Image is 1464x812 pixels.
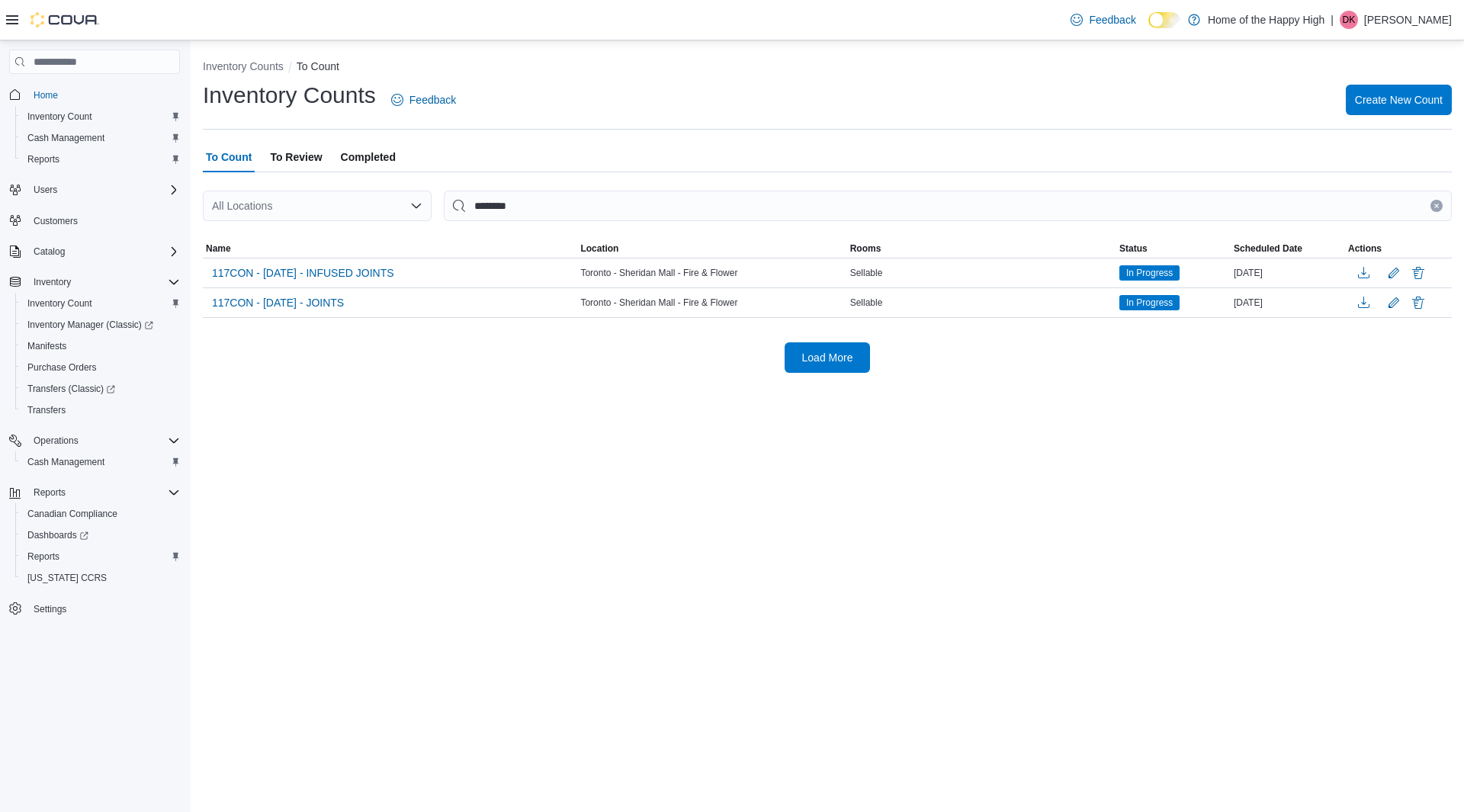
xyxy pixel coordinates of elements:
button: Cash Management [15,451,186,473]
button: Delete [1409,264,1427,282]
div: Daniel Khong [1340,11,1358,29]
span: Inventory Manager (Classic) [27,319,153,331]
span: Cash Management [27,456,104,468]
button: Reports [27,483,72,502]
span: Actions [1348,242,1382,255]
span: Dashboards [27,529,88,541]
button: Load More [785,342,870,373]
span: Feedback [409,92,456,108]
span: To Review [270,142,322,172]
span: Transfers (Classic) [21,380,180,398]
button: Rooms [847,239,1116,258]
button: Transfers [15,400,186,421]
span: Name [206,242,231,255]
span: Home [34,89,58,101]
span: Inventory Count [21,108,180,126]
span: Toronto - Sheridan Mall - Fire & Flower [580,297,737,309]
a: Transfers (Classic) [21,380,121,398]
a: [US_STATE] CCRS [21,569,113,587]
button: Delete [1409,294,1427,312]
span: Scheduled Date [1234,242,1302,255]
button: Reports [3,482,186,503]
span: Transfers [27,404,66,416]
p: [PERSON_NAME] [1364,11,1452,29]
span: Inventory Count [21,294,180,313]
button: Inventory [3,271,186,293]
span: Reports [27,153,59,165]
span: Inventory Count [27,297,92,310]
button: Inventory Count [15,293,186,314]
a: Feedback [1064,5,1141,35]
button: Name [203,239,577,258]
span: Load More [802,350,853,365]
button: Inventory Count [15,106,186,127]
span: Cash Management [21,129,180,147]
a: Purchase Orders [21,358,103,377]
button: Inventory [27,273,77,291]
span: Canadian Compliance [27,508,117,520]
span: Purchase Orders [27,361,97,374]
h1: Inventory Counts [203,80,376,111]
span: Feedback [1089,12,1135,27]
span: Location [580,242,618,255]
button: Manifests [15,335,186,357]
span: Completed [341,142,396,172]
img: Cova [30,12,99,27]
span: Transfers (Classic) [27,383,115,395]
a: Customers [27,212,84,230]
a: Settings [27,600,72,618]
a: Transfers [21,401,72,419]
nav: Complex example [9,77,180,660]
a: Reports [21,150,66,168]
span: In Progress [1126,296,1173,310]
span: In Progress [1119,295,1180,310]
span: Reports [34,486,66,499]
a: Inventory Manager (Classic) [21,316,159,334]
span: Users [27,181,180,199]
span: In Progress [1126,266,1173,280]
span: Reports [27,483,180,502]
span: Canadian Compliance [21,505,180,523]
span: Cash Management [21,453,180,471]
span: DK [1343,11,1356,29]
span: Catalog [34,246,65,258]
span: Operations [27,432,180,450]
span: Inventory [27,273,180,291]
button: To Count [297,60,339,72]
span: Status [1119,242,1148,255]
span: Reports [27,550,59,563]
a: Feedback [385,85,462,115]
div: Sellable [847,264,1116,282]
a: Canadian Compliance [21,505,124,523]
button: 117CON - [DATE] - JOINTS [206,291,350,314]
span: In Progress [1119,265,1180,281]
button: Users [27,181,63,199]
span: Settings [34,603,66,615]
button: Catalog [3,241,186,262]
span: Washington CCRS [21,569,180,587]
button: Scheduled Date [1231,239,1345,258]
a: Transfers (Classic) [15,378,186,400]
span: Customers [27,211,180,230]
span: Catalog [27,242,180,261]
div: [DATE] [1231,264,1345,282]
div: [DATE] [1231,294,1345,312]
span: Inventory [34,276,71,288]
button: Home [3,83,186,105]
input: This is a search bar. After typing your query, hit enter to filter the results lower in the page. [444,191,1452,221]
nav: An example of EuiBreadcrumbs [203,59,1452,77]
p: Home of the Happy High [1208,11,1324,29]
span: Transfers [21,401,180,419]
button: Customers [3,210,186,232]
button: Purchase Orders [15,357,186,378]
span: 117CON - [DATE] - INFUSED JOINTS [212,265,394,281]
a: Inventory Manager (Classic) [15,314,186,335]
a: Dashboards [15,525,186,546]
button: Open list of options [410,200,422,212]
button: Clear input [1430,200,1443,212]
button: Cash Management [15,127,186,149]
span: [US_STATE] CCRS [27,572,107,584]
span: Toronto - Sheridan Mall - Fire & Flower [580,267,737,279]
span: Create New Count [1355,92,1443,108]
